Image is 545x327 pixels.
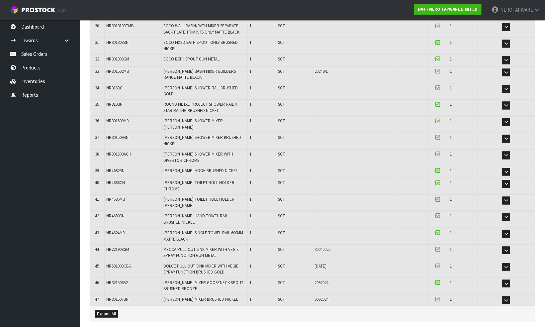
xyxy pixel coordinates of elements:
[163,85,238,97] span: [PERSON_NAME] SHOWER RAIL BRUSHED GOLD
[163,56,220,62] span: ECCO BATH SPOUT GUN METAL
[95,118,99,124] span: 36
[249,56,251,62] span: 1
[106,85,123,91] span: NR316BG
[163,151,233,163] span: [PERSON_NAME] SHOWER MIXER WITH DIVERTOR CHROME
[106,135,129,140] span: NR301509BN
[106,118,129,124] span: NR301509MB
[95,151,99,157] span: 38
[249,40,251,45] span: 1
[450,180,452,185] span: 1
[249,180,251,185] span: 1
[163,196,234,208] span: [PERSON_NAME] TOILET ROLL HOLDER [PERSON_NAME]
[315,263,326,269] span: [DATE]
[163,279,243,291] span: [PERSON_NAME] MIXER GOOSENECK SPOUT BRUSHED BRONZE
[278,180,285,185] span: SCT
[278,56,285,62] span: SCT
[163,135,241,146] span: [PERSON_NAME] SHOWER MIXER BRUSHED NICKEL
[163,213,228,225] span: [PERSON_NAME] HAND TOWEL RAIL BRUSHED NICKEL
[249,85,251,91] span: 1
[278,118,285,124] span: SCT
[450,230,452,235] span: 1
[106,180,125,185] span: NR4686CH
[95,310,118,318] button: Expand All
[500,7,533,13] span: NEROTAPWARE
[450,101,452,107] span: 1
[450,196,452,202] span: 1
[450,213,452,219] span: 1
[95,85,99,91] span: 34
[106,56,129,62] span: NR301303GM
[450,246,452,252] span: 1
[95,196,99,202] span: 41
[106,23,134,29] span: NR301310BTMB
[163,101,237,113] span: ROUND METAL PROJECT SHOWER RAIL 4 STAR RATING BRUSHED NICKEL
[278,101,285,107] span: SCT
[106,296,129,302] span: NR301507BN
[249,196,251,202] span: 1
[278,68,285,74] span: SCT
[95,296,99,302] span: 47
[278,85,285,91] span: SCT
[95,180,99,185] span: 40
[450,40,452,45] span: 1
[249,151,251,157] span: 1
[95,246,99,252] span: 44
[97,311,116,316] span: Expand All
[95,279,99,285] span: 46
[278,230,285,235] span: SCT
[249,135,251,140] span: 1
[163,40,238,51] span: ECCO FIXED BATH SPOUT ONLY BRUSHED NICKEL
[278,40,285,45] span: SCT
[450,296,452,302] span: 1
[450,118,452,124] span: 1
[106,101,123,107] span: NR319BN
[163,168,238,173] span: [PERSON_NAME] HOOK BRUSHED NICKEL
[278,168,285,173] span: SCT
[249,279,251,285] span: 1
[106,68,129,74] span: NR301502MB
[418,6,478,12] strong: N04 - NERO TAPWARE LIMITED
[249,23,251,29] span: 1
[249,101,251,107] span: 1
[106,168,125,173] span: NR4682BN
[163,118,223,130] span: [PERSON_NAME] SHOWER MIXER [PERSON_NAME]
[249,118,251,124] span: 1
[249,68,251,74] span: 1
[278,263,285,269] span: SCT
[163,246,239,258] span: MECCA PULL OUT SINK MIXER WITH VEGIE SPRAY FUNCTION GUN METAL
[249,246,251,252] span: 1
[278,23,285,29] span: SCT
[21,6,55,14] span: ProStock
[106,151,131,157] span: NR301509ACH
[163,23,239,35] span: ECCO WALL BASIN/BATH MIXER SEPARATE BACK PLATE TRIM KITS ONLY MATTE BLACK
[278,296,285,302] span: SCT
[95,135,99,140] span: 37
[249,263,251,269] span: 1
[450,23,452,29] span: 1
[95,68,99,74] span: 33
[163,230,243,241] span: [PERSON_NAME] SINGLE TOWEL RAIL 600MM MATTE BLACK
[249,230,251,235] span: 1
[249,296,251,302] span: 1
[249,213,251,219] span: 1
[278,246,285,252] span: SCT
[315,296,328,302] span: 9092024
[106,196,125,202] span: NR4686MB
[56,7,67,14] small: WMS
[106,40,129,45] span: NR301303BN
[278,196,285,202] span: SCT
[450,168,452,173] span: 1
[450,263,452,269] span: 1
[95,263,99,269] span: 45
[315,68,328,74] span: 2024WL
[450,85,452,91] span: 1
[95,213,99,219] span: 42
[450,68,452,74] span: 1
[106,246,129,252] span: NR221908GM
[450,56,452,62] span: 1
[278,213,285,219] span: SCT
[278,279,285,285] span: SCT
[450,151,452,157] span: 1
[106,263,131,269] span: NR581009CBG
[315,279,328,285] span: 2092024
